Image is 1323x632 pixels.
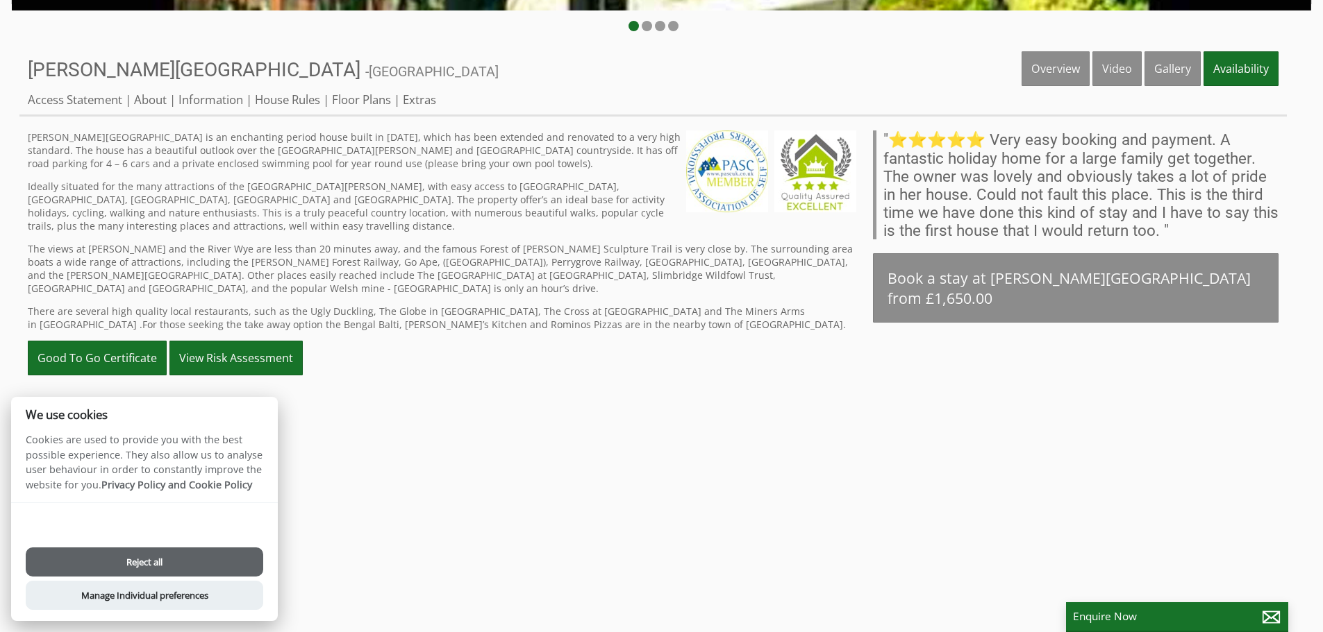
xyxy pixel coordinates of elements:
[403,92,436,108] a: Extras
[28,242,856,295] p: The views at [PERSON_NAME] and the River Wye are less than 20 minutes away, and the famous Forest...
[369,64,499,80] a: [GEOGRAPHIC_DATA]
[873,253,1279,323] a: Book a stay at [PERSON_NAME][GEOGRAPHIC_DATA] from £1,650.00
[134,92,167,108] a: About
[11,408,278,421] h2: We use cookies
[101,478,252,491] a: Privacy Policy and Cookie Policy
[1092,51,1142,86] a: Video
[28,92,122,108] a: Access Statement
[1204,51,1279,86] a: Availability
[169,341,303,375] a: View Risk Assessment
[873,130,1279,239] blockquote: "⭐⭐⭐⭐⭐ Very easy booking and payment. A fantastic holiday home for a large family get together. T...
[686,130,768,212] img: PASC - PASC UK Members
[11,432,278,502] p: Cookies are used to provide you with the best possible experience. They also allow us to analyse ...
[178,92,243,108] a: Information
[28,130,856,170] p: [PERSON_NAME][GEOGRAPHIC_DATA] is an enchanting period house built in [DATE], which has been exte...
[28,305,856,331] p: There are several high quality local restaurants, such as the Ugly Duckling, The Globe in [GEOGRA...
[1145,51,1201,86] a: Gallery
[28,180,856,232] p: Ideally situated for the many attractions of the [GEOGRAPHIC_DATA][PERSON_NAME], with easy access...
[26,547,263,577] button: Reject all
[28,58,365,81] a: [PERSON_NAME][GEOGRAPHIC_DATA]
[774,130,856,212] img: Sleeps12.com - Quality Assured - 4 Star Excellent Award
[255,92,320,108] a: House Rules
[332,92,391,108] a: Floor Plans
[28,341,167,375] a: Good To Go Certificate
[28,58,360,81] span: [PERSON_NAME][GEOGRAPHIC_DATA]
[365,64,499,80] span: -
[26,581,263,610] button: Manage Individual preferences
[26,514,263,543] button: Accept all
[1073,609,1281,624] p: Enquire Now
[1022,51,1090,86] a: Overview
